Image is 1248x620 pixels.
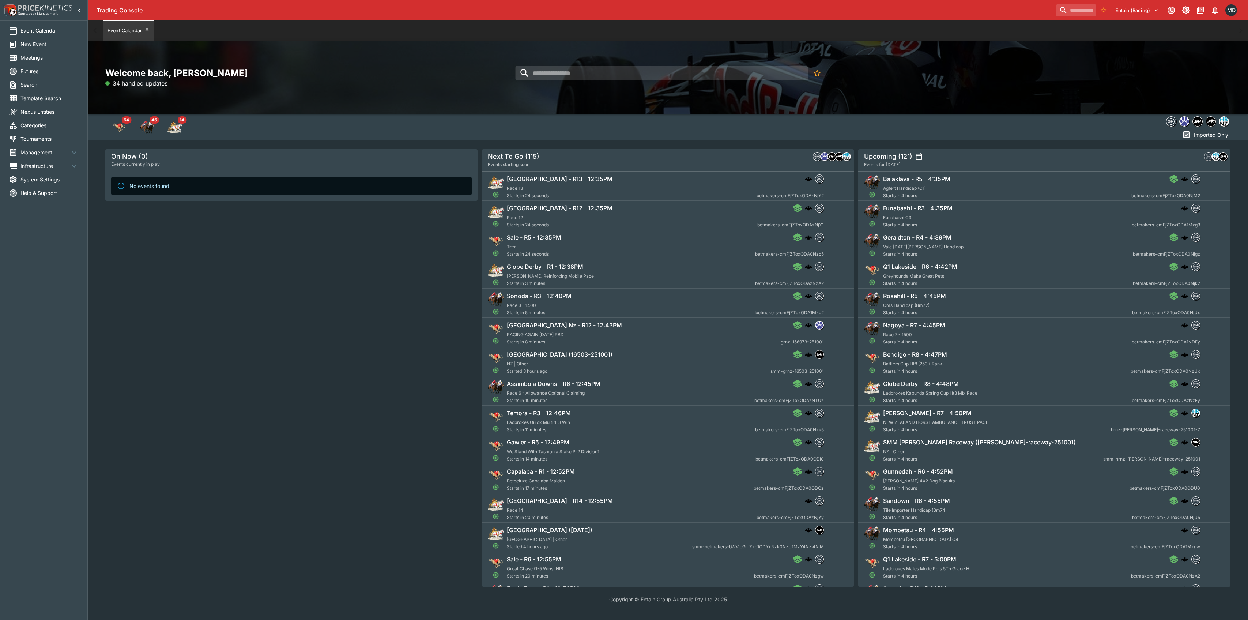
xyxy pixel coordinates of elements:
[1211,152,1220,161] div: hrnz
[1194,4,1207,17] button: Documentation
[757,514,824,521] span: betmakers-cmFjZToxODAzNjYy
[1192,204,1200,212] img: betmakers.png
[755,426,824,433] span: betmakers-cmFjZToxODA0Nzk5
[488,467,504,483] img: greyhound_racing.png
[111,161,160,168] span: Events currently in play
[1206,117,1215,126] img: nztr.png
[864,526,880,542] img: horse_racing.png
[1192,555,1200,563] img: betmakers.png
[1192,350,1200,359] div: betmakers
[112,120,127,135] img: greyhound_racing
[493,308,499,315] svg: Open
[1206,116,1216,127] div: nztr
[1192,321,1200,330] div: betmakers
[815,292,823,300] img: betmakers.png
[864,262,880,278] img: greyhound_racing.png
[883,192,1131,199] span: Starts in 4 hours
[805,263,812,270] div: cerberus
[1204,153,1213,161] img: betmakers.png
[1132,514,1200,521] span: betmakers-cmFjZToxODA0NjU5
[1132,338,1200,346] span: betmakers-cmFjZToxODA1NDEy
[813,153,821,161] img: betmakers.png
[507,309,755,316] span: Starts in 5 minutes
[883,204,953,212] h6: Funabashi - R3 - 4:35PM
[805,204,812,212] div: cerberus
[864,233,880,249] img: horse_racing.png
[488,496,504,512] img: harness_racing.png
[1219,153,1227,161] img: samemeetingmulti.png
[815,379,824,388] div: betmakers
[805,380,812,387] img: logo-cerberus.svg
[883,322,945,329] h6: Nagoya - R7 - 4:45PM
[883,251,1133,258] span: Starts in 4 hours
[813,152,822,161] div: betmakers
[815,321,824,330] div: grnz
[828,153,836,161] img: samemeetingmulti.png
[1204,152,1213,161] div: betmakers
[488,350,504,366] img: greyhound_racing.png
[1192,526,1200,534] img: betmakers.png
[20,189,79,197] span: Help & Support
[20,108,79,116] span: Nexus Entities
[815,380,823,388] img: betmakers.png
[1192,438,1200,446] img: samemeetingmulti.png
[1132,221,1200,229] span: betmakers-cmFjZToxODA1Mzg3
[1192,233,1200,241] img: betmakers.png
[20,135,79,143] span: Tournaments
[1181,468,1189,475] img: logo-cerberus.svg
[805,380,812,387] div: cerberus
[1131,543,1200,551] span: betmakers-cmFjZToxODA1Mzgw
[488,204,504,220] img: harness_racing.png
[1192,175,1200,183] img: betmakers.png
[1132,397,1200,404] span: betmakers-cmFjZToxODAzNzEy
[883,234,951,241] h6: Geraldton - R4 - 4:39PM
[815,204,823,212] img: betmakers.png
[869,221,876,227] svg: Open
[1192,292,1200,300] div: betmakers
[493,338,499,344] svg: Open
[883,303,930,308] span: Qms Handicap (Bm72)
[1192,263,1200,271] img: betmakers.png
[488,292,504,308] img: horse_racing.png
[815,409,823,417] img: betmakers.png
[20,40,79,48] span: New Event
[805,175,812,183] img: logo-cerberus.svg
[507,556,561,563] h6: Sale - R6 - 12:55PM
[815,233,824,242] div: betmakers
[883,361,944,367] span: Battlers Cup Ht8 (250+ Rank)
[1194,131,1228,139] p: Imported Only
[1181,497,1189,504] img: logo-cerberus.svg
[815,585,823,593] img: betmakers.png
[869,279,876,286] svg: Open
[883,244,964,249] span: Vale [DATE][PERSON_NAME] Handicap
[1192,233,1200,242] div: betmakers
[488,526,504,542] img: harness_racing.png
[842,152,851,161] div: hrnz
[883,468,953,476] h6: Gunnedah - R6 - 4:52PM
[507,215,523,220] span: Race 12
[1181,263,1189,270] div: cerberus
[883,526,954,534] h6: Mombetsu - R4 - 4:55PM
[105,79,167,88] p: 34 handled updates
[507,244,517,249] span: Trfm
[20,27,79,34] span: Event Calendar
[1133,280,1200,287] span: betmakers-cmFjZToxODA0Njk2
[815,262,824,271] div: betmakers
[864,379,880,395] img: harness_racing.png
[488,152,539,161] h5: Next To Go (115)
[883,175,950,183] h6: Balaklava - R5 - 4:35PM
[1193,117,1202,126] img: samemeetingmulti.png
[864,152,912,161] h5: Upcoming (121)
[507,439,569,446] h6: Gawler - R5 - 12:49PM
[488,233,504,249] img: greyhound_racing.png
[488,555,504,571] img: greyhound_racing.png
[1192,116,1203,127] div: samemeetingmulti
[883,585,946,593] h6: Sonoda - R11 - 5:00PM
[1192,585,1200,593] img: betmakers.png
[140,120,154,135] img: horse_racing
[883,497,950,505] h6: Sandown - R6 - 4:55PM
[815,467,823,476] img: betmakers.png
[1181,263,1189,270] img: logo-cerberus.svg
[815,292,824,300] div: betmakers
[869,191,876,198] svg: Open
